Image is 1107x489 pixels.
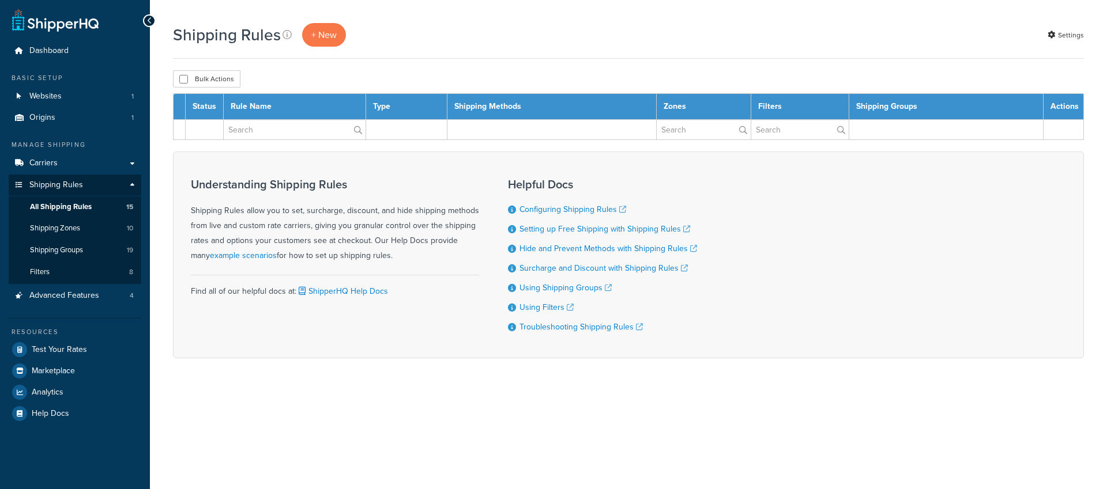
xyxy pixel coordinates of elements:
span: Shipping Groups [30,245,83,255]
span: All Shipping Rules [30,202,92,212]
input: Search [751,120,849,139]
li: Websites [9,86,141,107]
a: ShipperHQ Help Docs [296,285,388,297]
h3: Understanding Shipping Rules [191,178,479,191]
span: Advanced Features [29,291,99,301]
span: 19 [127,245,133,255]
span: Help Docs [32,409,69,419]
span: 15 [126,202,133,212]
span: 10 [127,223,133,233]
span: Carriers [29,158,58,168]
a: Test Your Rates [9,339,141,360]
th: Rule Name [224,94,366,120]
span: Origins [29,113,55,123]
a: example scenarios [210,249,277,261]
a: Websites 1 [9,86,141,107]
th: Shipping Methods [447,94,657,120]
th: Zones [656,94,751,120]
span: Test Your Rates [32,345,87,355]
li: All Shipping Rules [9,196,141,218]
a: Hide and Prevent Methods with Shipping Rules [519,242,697,255]
a: All Shipping Rules 15 [9,196,141,218]
a: Analytics [9,382,141,403]
div: Resources [9,327,141,337]
li: Filters [9,261,141,283]
h1: Shipping Rules [173,24,281,46]
a: Settings [1048,27,1084,43]
span: Websites [29,92,62,101]
span: Analytics [32,388,63,397]
li: Shipping Rules [9,175,141,284]
a: Marketplace [9,361,141,381]
span: 1 [131,113,134,123]
a: Carriers [9,153,141,174]
li: Origins [9,107,141,128]
a: Using Filters [519,301,574,313]
button: Bulk Actions [173,70,240,88]
a: Shipping Groups 19 [9,240,141,261]
li: Shipping Groups [9,240,141,261]
span: Dashboard [29,46,69,56]
div: Find all of our helpful docs at: [191,275,479,299]
a: + New [302,23,346,47]
th: Status [186,94,224,120]
a: Using Shipping Groups [519,282,612,294]
div: Shipping Rules allow you to set, surcharge, discount, and hide shipping methods from live and cus... [191,178,479,263]
h3: Helpful Docs [508,178,697,191]
input: Search [224,120,366,139]
a: Setting up Free Shipping with Shipping Rules [519,223,690,235]
span: Shipping Zones [30,223,80,233]
span: + New [311,28,337,41]
a: Configuring Shipping Rules [519,203,626,215]
th: Actions [1044,94,1084,120]
th: Filters [751,94,849,120]
a: Troubleshooting Shipping Rules [519,321,643,333]
span: Marketplace [32,366,75,376]
a: Help Docs [9,403,141,424]
span: 1 [131,92,134,101]
li: Shipping Zones [9,218,141,239]
span: Shipping Rules [29,180,83,190]
a: Dashboard [9,40,141,62]
th: Shipping Groups [849,94,1044,120]
span: Filters [30,267,50,277]
input: Search [657,120,751,139]
a: Origins 1 [9,107,141,128]
a: Shipping Rules [9,175,141,196]
a: ShipperHQ Home [12,9,99,32]
a: Filters 8 [9,261,141,283]
li: Advanced Features [9,285,141,306]
a: Surcharge and Discount with Shipping Rules [519,262,688,274]
a: Advanced Features 4 [9,285,141,306]
div: Manage Shipping [9,140,141,150]
th: Type [366,94,447,120]
a: Shipping Zones 10 [9,218,141,239]
span: 8 [129,267,133,277]
span: 4 [130,291,134,301]
div: Basic Setup [9,73,141,83]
